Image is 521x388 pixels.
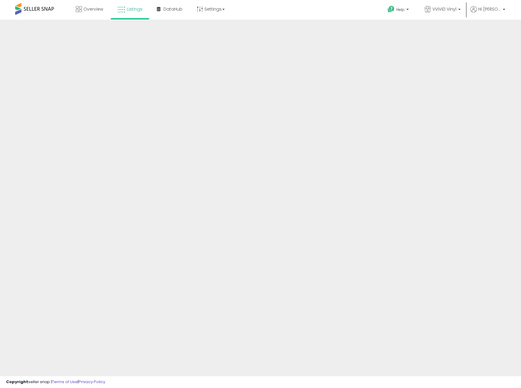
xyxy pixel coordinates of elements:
[383,1,415,20] a: Help
[163,6,183,12] span: DataHub
[387,5,395,13] i: Get Help
[478,6,501,12] span: Hi [PERSON_NAME]
[470,6,505,20] a: Hi [PERSON_NAME]
[83,6,103,12] span: Overview
[432,6,456,12] span: VViViD Vinyl
[127,6,143,12] span: Listings
[396,7,405,12] span: Help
